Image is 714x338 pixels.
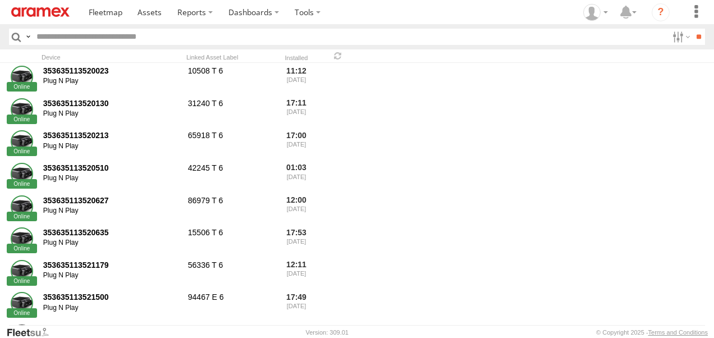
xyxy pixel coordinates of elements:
div: Plug N Play [43,174,180,183]
div: 17:11 [DATE] [275,97,318,127]
div: Plug N Play [43,77,180,86]
label: Search Filter Options [668,29,692,45]
div: 31240 T 6 [186,97,271,127]
div: Plug N Play [43,239,180,248]
a: Visit our Website [6,327,58,338]
div: Hicham Abourifa [579,4,612,21]
div: 10508 T 6 [186,64,271,94]
div: Version: 309.01 [306,329,349,336]
div: 12:00 [DATE] [275,194,318,224]
div: 15506 T 6 [186,226,271,256]
div: 01:03 [DATE] [275,161,318,191]
div: 353635113520510 [43,163,180,173]
div: 353635113520627 [43,195,180,205]
i: ? [652,3,670,21]
div: Plug N Play [43,304,180,313]
div: 65918 T 6 [186,129,271,159]
div: 42245 T 6 [186,161,271,191]
div: 17:00 [DATE] [275,129,318,159]
div: 56336 T 6 [186,258,271,289]
div: 353635113521500 [43,292,180,302]
div: 353635113520023 [43,66,180,76]
div: Linked Asset Label [186,53,271,61]
a: Terms and Conditions [648,329,708,336]
img: aramex-logo.svg [11,7,70,17]
div: 353635113520130 [43,98,180,108]
div: 11:12 [DATE] [275,64,318,94]
label: Search Query [24,29,33,45]
div: 12:11 [DATE] [275,258,318,289]
div: 353635113521583 [43,325,180,335]
div: 353635113521179 [43,260,180,270]
div: 86979 T 6 [186,194,271,224]
div: Plug N Play [43,142,180,151]
div: Plug N Play [43,207,180,216]
div: 353635113520213 [43,130,180,140]
div: 17:49 [DATE] [275,291,318,321]
div: Device [42,53,182,61]
div: © Copyright 2025 - [596,329,708,336]
div: 94467 E 6 [186,291,271,321]
div: Installed [275,56,318,61]
div: Plug N Play [43,271,180,280]
div: 353635113520635 [43,227,180,237]
div: Plug N Play [43,109,180,118]
span: Refresh [331,51,345,61]
div: 17:53 [DATE] [275,226,318,256]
